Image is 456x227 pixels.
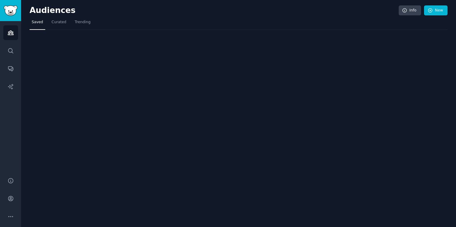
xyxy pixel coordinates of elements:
img: GummySearch logo [4,5,17,16]
a: Curated [49,17,68,30]
span: Trending [75,20,90,25]
a: Saved [30,17,45,30]
span: Saved [32,20,43,25]
a: Info [399,5,421,16]
span: Curated [52,20,66,25]
h2: Audiences [30,6,399,15]
a: New [424,5,448,16]
a: Trending [73,17,93,30]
